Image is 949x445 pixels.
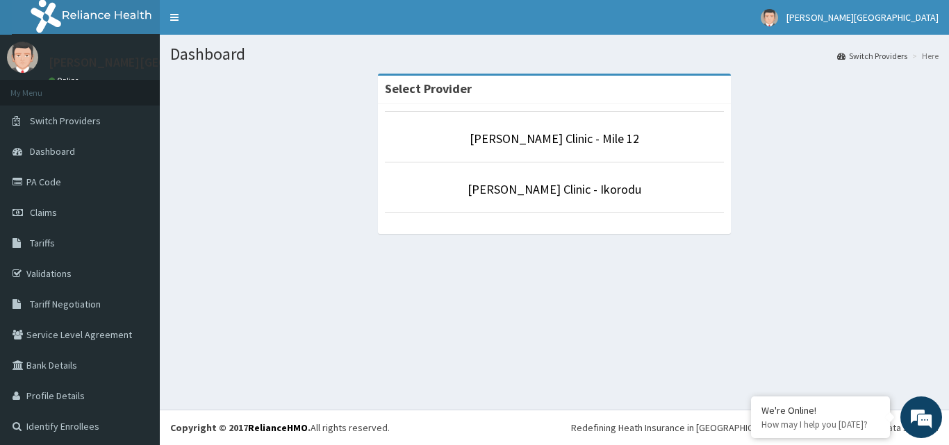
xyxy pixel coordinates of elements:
div: Redefining Heath Insurance in [GEOGRAPHIC_DATA] using Telemedicine and Data Science! [571,421,939,435]
a: [PERSON_NAME] Clinic - Mile 12 [470,131,639,146]
a: Switch Providers [837,50,907,62]
li: Here [909,50,939,62]
span: [PERSON_NAME][GEOGRAPHIC_DATA] [786,11,939,24]
span: Tariff Negotiation [30,298,101,310]
span: Claims [30,206,57,219]
strong: Copyright © 2017 . [170,421,311,434]
img: User Image [7,42,38,73]
p: How may I help you today? [761,419,880,430]
span: Tariffs [30,237,55,249]
strong: Select Provider [385,81,472,96]
a: Online [49,76,82,85]
span: Switch Providers [30,115,101,127]
a: [PERSON_NAME] Clinic - Ikorodu [468,181,641,197]
span: Dashboard [30,145,75,158]
img: User Image [761,9,778,26]
footer: All rights reserved. [160,410,949,445]
div: We're Online! [761,404,880,417]
h1: Dashboard [170,45,939,63]
p: [PERSON_NAME][GEOGRAPHIC_DATA] [49,56,254,69]
a: RelianceHMO [248,421,308,434]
